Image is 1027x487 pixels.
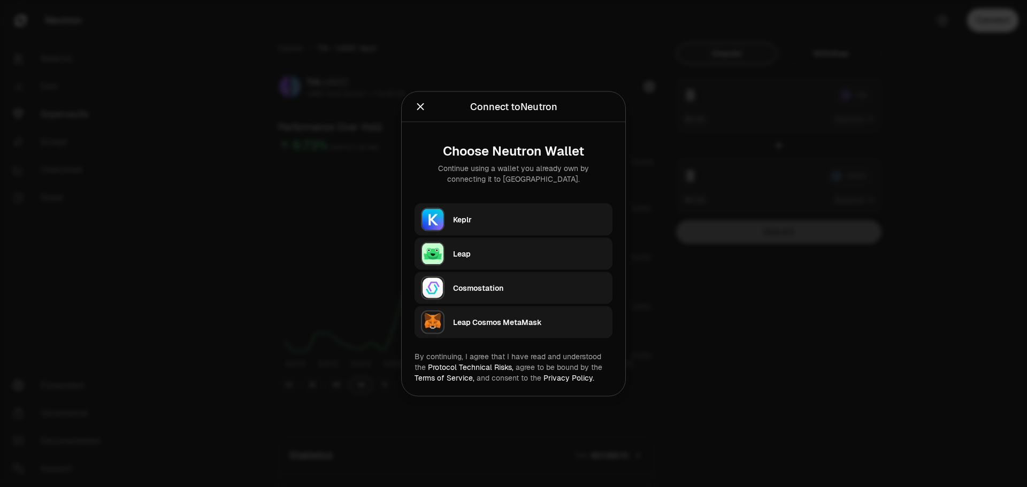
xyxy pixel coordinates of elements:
[453,214,606,225] div: Keplr
[415,237,612,269] button: LeapLeap
[415,351,612,383] div: By continuing, I agree that I have read and understood the agree to be bound by the and consent t...
[453,282,606,293] div: Cosmostation
[415,99,426,114] button: Close
[415,373,474,382] a: Terms of Service,
[423,143,604,158] div: Choose Neutron Wallet
[415,203,612,235] button: KeplrKeplr
[421,207,444,231] img: Keplr
[415,306,612,338] button: Leap Cosmos MetaMaskLeap Cosmos MetaMask
[453,316,606,327] div: Leap Cosmos MetaMask
[421,242,444,265] img: Leap
[428,362,513,372] a: Protocol Technical Risks,
[423,163,604,184] div: Continue using a wallet you already own by connecting it to [GEOGRAPHIC_DATA].
[543,373,594,382] a: Privacy Policy.
[470,99,557,114] div: Connect to Neutron
[421,276,444,299] img: Cosmostation
[453,248,606,259] div: Leap
[415,272,612,304] button: CosmostationCosmostation
[421,310,444,334] img: Leap Cosmos MetaMask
